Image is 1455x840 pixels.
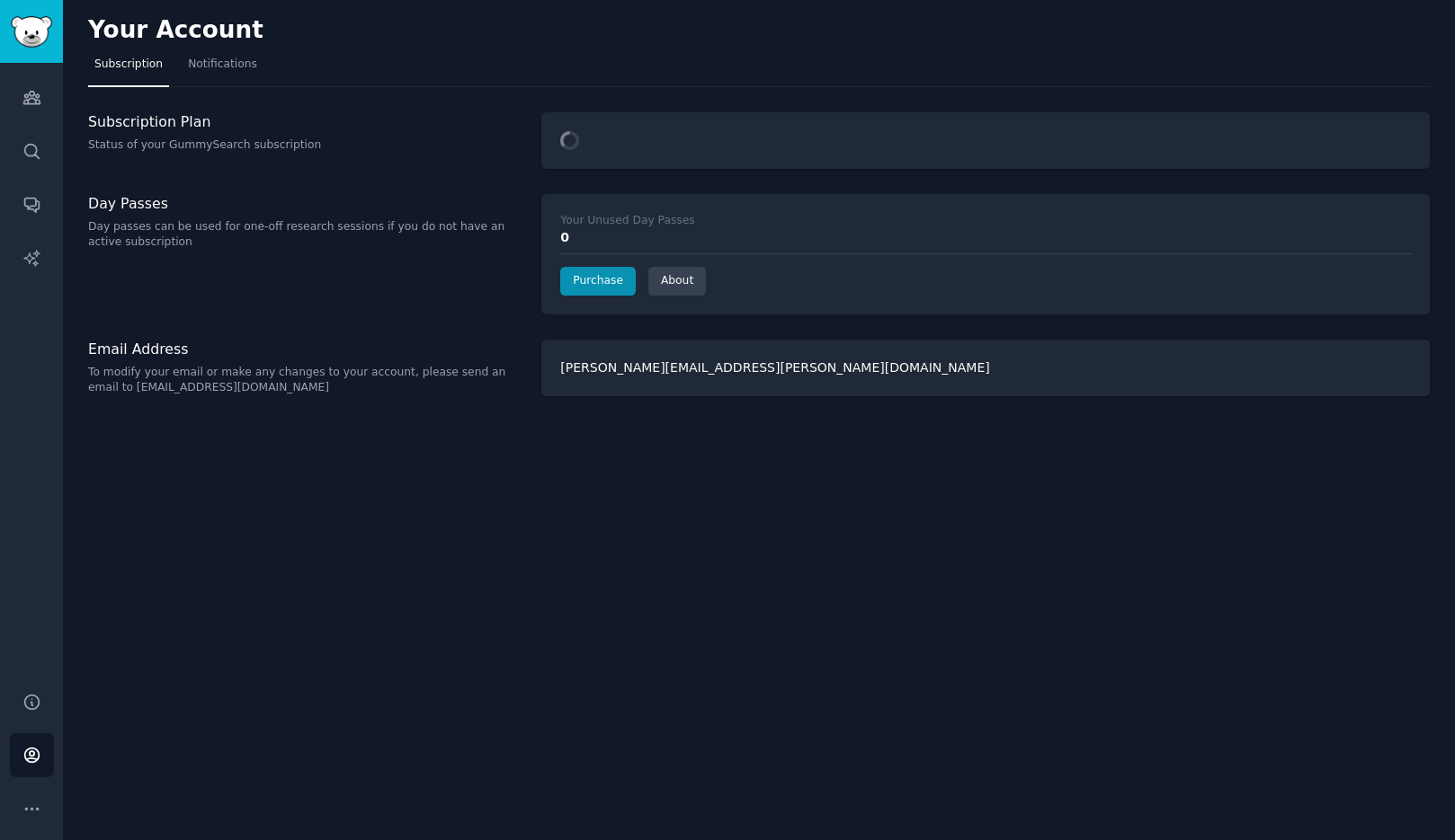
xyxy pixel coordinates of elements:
[560,228,1411,247] div: 0
[648,267,706,296] a: About
[88,340,522,358] h3: Email Address
[88,194,522,213] h3: Day Passes
[88,137,522,154] p: Status of your GummySearch subscription
[88,112,522,131] h3: Subscription Plan
[88,16,263,45] h2: Your Account
[88,50,169,87] a: Subscription
[188,57,257,73] span: Notifications
[11,16,52,48] img: GummySearch logo
[560,267,636,296] a: Purchase
[560,213,694,229] div: Your Unused Day Passes
[88,365,522,396] p: To modify your email or make any changes to your account, please send an email to [EMAIL_ADDRESS]...
[94,57,163,73] span: Subscription
[88,219,522,251] p: Day passes can be used for one-off research sessions if you do not have an active subscription
[182,50,263,87] a: Notifications
[541,340,1430,396] div: [PERSON_NAME][EMAIL_ADDRESS][PERSON_NAME][DOMAIN_NAME]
